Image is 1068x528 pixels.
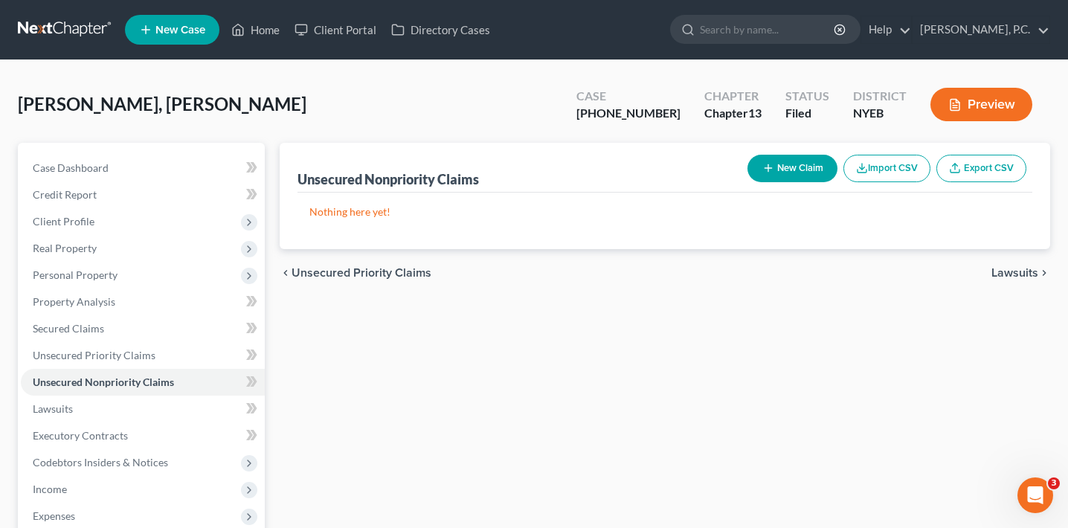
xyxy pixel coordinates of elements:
button: chevron_left Unsecured Priority Claims [280,267,431,279]
span: Income [33,483,67,495]
iframe: Intercom live chat [1017,477,1053,513]
span: Lawsuits [33,402,73,415]
i: chevron_right [1038,267,1050,279]
a: Credit Report [21,181,265,208]
button: New Claim [747,155,837,182]
span: Secured Claims [33,322,104,335]
span: Real Property [33,242,97,254]
span: Lawsuits [991,267,1038,279]
div: Chapter [704,105,762,122]
button: Preview [930,88,1032,121]
span: Executory Contracts [33,429,128,442]
span: New Case [155,25,205,36]
span: Unsecured Priority Claims [33,349,155,361]
a: Client Portal [287,16,384,43]
a: Lawsuits [21,396,265,422]
span: Client Profile [33,215,94,228]
div: NYEB [853,105,907,122]
a: Export CSV [936,155,1026,182]
a: Unsecured Priority Claims [21,342,265,369]
div: Case [576,88,681,105]
div: Status [785,88,829,105]
div: Chapter [704,88,762,105]
p: Nothing here yet! [309,205,1020,219]
a: Secured Claims [21,315,265,342]
span: 3 [1048,477,1060,489]
span: Case Dashboard [33,161,109,174]
a: Home [224,16,287,43]
a: Directory Cases [384,16,498,43]
span: Expenses [33,509,75,522]
span: Unsecured Priority Claims [292,267,431,279]
span: Unsecured Nonpriority Claims [33,376,174,388]
span: Codebtors Insiders & Notices [33,456,168,469]
span: Property Analysis [33,295,115,308]
button: Lawsuits chevron_right [991,267,1050,279]
div: District [853,88,907,105]
a: Help [861,16,911,43]
span: Credit Report [33,188,97,201]
a: Unsecured Nonpriority Claims [21,369,265,396]
input: Search by name... [700,16,836,43]
a: Case Dashboard [21,155,265,181]
div: Unsecured Nonpriority Claims [297,170,479,188]
div: [PHONE_NUMBER] [576,105,681,122]
div: Filed [785,105,829,122]
button: Import CSV [843,155,930,182]
a: [PERSON_NAME], P.C. [913,16,1049,43]
span: 13 [748,106,762,120]
span: Personal Property [33,268,118,281]
i: chevron_left [280,267,292,279]
a: Executory Contracts [21,422,265,449]
span: [PERSON_NAME], [PERSON_NAME] [18,93,306,115]
a: Property Analysis [21,289,265,315]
